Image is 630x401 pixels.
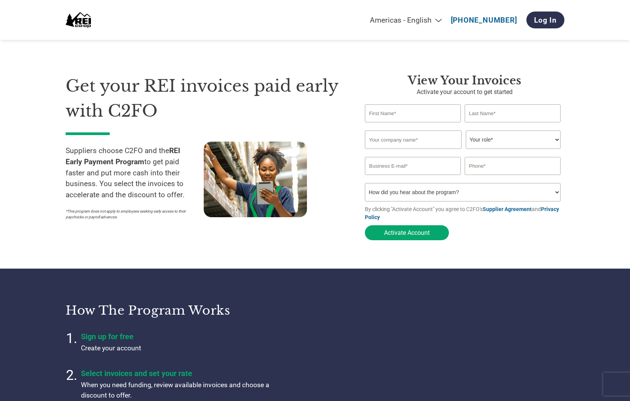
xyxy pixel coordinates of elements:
button: Activate Account [365,225,449,240]
p: Suppliers choose C2FO and the to get paid faster and put more cash into their business. You selec... [66,145,204,201]
div: Invalid first name or first name is too long [365,123,461,127]
input: Your company name* [365,130,462,149]
select: Title/Role [466,130,561,149]
a: [PHONE_NUMBER] [451,16,517,25]
img: supply chain worker [204,142,307,217]
div: Inavlid Email Address [365,176,461,180]
a: Supplier Agreement [483,206,532,212]
strong: REI Early Payment Program [66,146,180,166]
h4: Sign up for free [81,332,273,341]
p: *This program does not apply to employees seeking early access to their paychecks or payroll adva... [66,208,196,220]
img: REI [66,10,91,31]
h3: View Your Invoices [365,74,564,87]
a: Log In [526,12,564,28]
p: Create your account [81,343,273,353]
input: Last Name* [465,104,561,122]
h4: Select invoices and set your rate [81,369,273,378]
div: Inavlid Phone Number [465,176,561,180]
div: Invalid last name or last name is too long [465,123,561,127]
p: Activate your account to get started [365,87,564,97]
div: Invalid company name or company name is too long [365,150,561,154]
p: When you need funding, review available invoices and choose a discount to offer. [81,380,273,400]
input: Phone* [465,157,561,175]
h3: How the program works [66,303,305,318]
p: By clicking "Activate Account" you agree to C2FO's and [365,205,564,221]
h1: Get your REI invoices paid early with C2FO [66,74,342,123]
input: First Name* [365,104,461,122]
input: Invalid Email format [365,157,461,175]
